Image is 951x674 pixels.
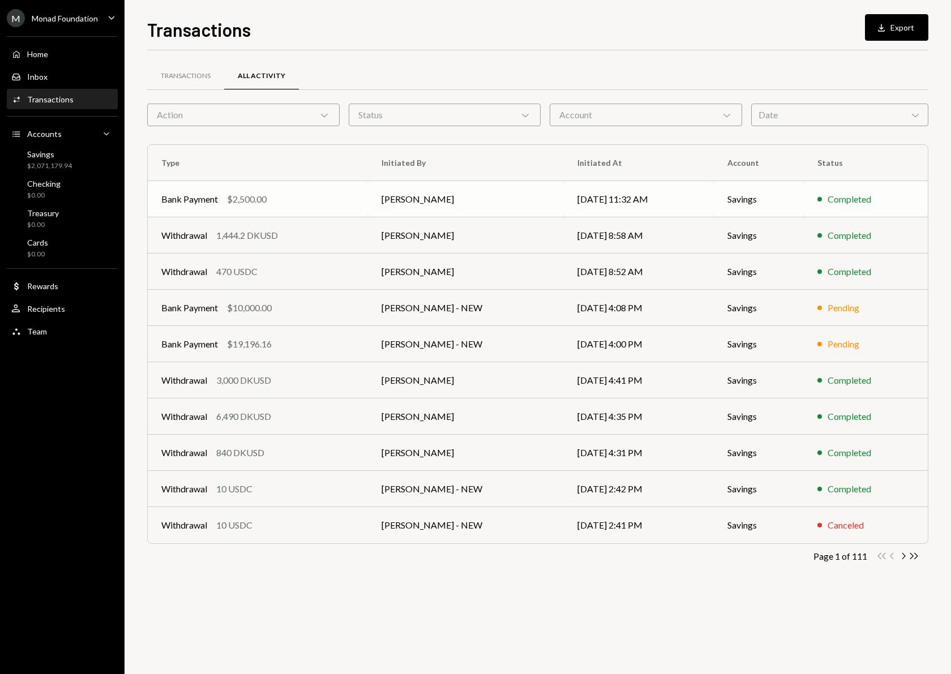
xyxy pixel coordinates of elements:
[7,9,25,27] div: M
[161,301,218,315] div: Bank Payment
[714,507,804,543] td: Savings
[564,435,714,471] td: [DATE] 4:31 PM
[7,66,118,87] a: Inbox
[368,507,564,543] td: [PERSON_NAME] - NEW
[813,551,867,561] div: Page 1 of 111
[7,44,118,64] a: Home
[349,104,541,126] div: Status
[7,298,118,319] a: Recipients
[828,301,859,315] div: Pending
[161,482,207,496] div: Withdrawal
[368,217,564,254] td: [PERSON_NAME]
[161,518,207,532] div: Withdrawal
[216,229,278,242] div: 1,444.2 DKUSD
[161,446,207,460] div: Withdrawal
[368,398,564,435] td: [PERSON_NAME]
[714,290,804,326] td: Savings
[27,161,72,171] div: $2,071,179.94
[161,374,207,387] div: Withdrawal
[7,321,118,341] a: Team
[828,374,871,387] div: Completed
[564,362,714,398] td: [DATE] 4:41 PM
[161,71,211,81] div: Transactions
[216,446,264,460] div: 840 DKUSD
[368,145,564,181] th: Initiated By
[7,89,118,109] a: Transactions
[714,145,804,181] th: Account
[27,72,48,81] div: Inbox
[550,104,742,126] div: Account
[828,518,864,532] div: Canceled
[147,104,340,126] div: Action
[714,362,804,398] td: Savings
[714,181,804,217] td: Savings
[714,254,804,290] td: Savings
[27,149,72,159] div: Savings
[751,104,928,126] div: Date
[368,254,564,290] td: [PERSON_NAME]
[216,374,271,387] div: 3,000 DKUSD
[7,276,118,296] a: Rewards
[828,337,859,351] div: Pending
[161,337,218,351] div: Bank Payment
[714,217,804,254] td: Savings
[224,62,299,91] a: All Activity
[564,145,714,181] th: Initiated At
[7,175,118,203] a: Checking$0.00
[564,326,714,362] td: [DATE] 4:00 PM
[227,337,272,351] div: $19,196.16
[714,435,804,471] td: Savings
[368,362,564,398] td: [PERSON_NAME]
[161,192,218,206] div: Bank Payment
[564,507,714,543] td: [DATE] 2:41 PM
[216,518,252,532] div: 10 USDC
[7,205,118,232] a: Treasury$0.00
[714,398,804,435] td: Savings
[27,191,61,200] div: $0.00
[148,145,368,181] th: Type
[564,254,714,290] td: [DATE] 8:52 AM
[368,181,564,217] td: [PERSON_NAME]
[368,435,564,471] td: [PERSON_NAME]
[804,145,928,181] th: Status
[7,146,118,173] a: Savings$2,071,179.94
[216,482,252,496] div: 10 USDC
[828,192,871,206] div: Completed
[27,327,47,336] div: Team
[27,179,61,188] div: Checking
[227,301,272,315] div: $10,000.00
[27,238,48,247] div: Cards
[27,129,62,139] div: Accounts
[27,281,58,291] div: Rewards
[27,95,74,104] div: Transactions
[7,123,118,144] a: Accounts
[27,49,48,59] div: Home
[828,482,871,496] div: Completed
[368,290,564,326] td: [PERSON_NAME] - NEW
[368,471,564,507] td: [PERSON_NAME] - NEW
[216,265,258,278] div: 470 USDC
[27,304,65,314] div: Recipients
[564,217,714,254] td: [DATE] 8:58 AM
[238,71,285,81] div: All Activity
[32,14,98,23] div: Monad Foundation
[161,410,207,423] div: Withdrawal
[147,18,251,41] h1: Transactions
[714,326,804,362] td: Savings
[227,192,267,206] div: $2,500.00
[161,229,207,242] div: Withdrawal
[828,410,871,423] div: Completed
[564,471,714,507] td: [DATE] 2:42 PM
[7,234,118,261] a: Cards$0.00
[828,229,871,242] div: Completed
[564,181,714,217] td: [DATE] 11:32 AM
[27,208,59,218] div: Treasury
[828,446,871,460] div: Completed
[828,265,871,278] div: Completed
[27,220,59,230] div: $0.00
[27,250,48,259] div: $0.00
[714,471,804,507] td: Savings
[216,410,271,423] div: 6,490 DKUSD
[147,62,224,91] a: Transactions
[865,14,928,41] button: Export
